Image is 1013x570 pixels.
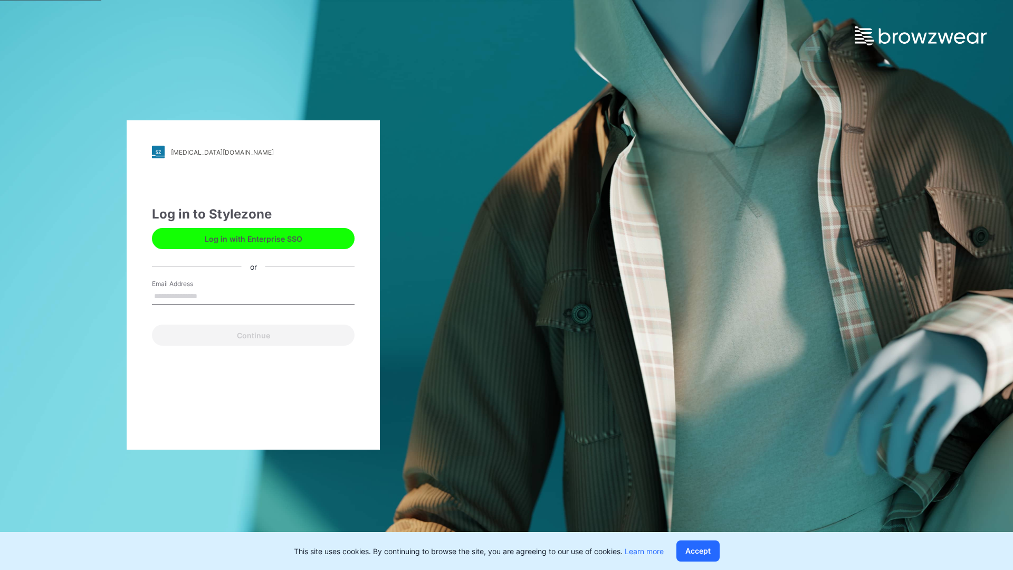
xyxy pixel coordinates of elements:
[152,146,165,158] img: stylezone-logo.562084cfcfab977791bfbf7441f1a819.svg
[152,279,226,289] label: Email Address
[294,546,664,557] p: This site uses cookies. By continuing to browse the site, you are agreeing to our use of cookies.
[855,26,987,45] img: browzwear-logo.e42bd6dac1945053ebaf764b6aa21510.svg
[242,261,265,272] div: or
[625,547,664,556] a: Learn more
[676,540,720,562] button: Accept
[152,146,355,158] a: [MEDICAL_DATA][DOMAIN_NAME]
[152,228,355,249] button: Log in with Enterprise SSO
[171,148,274,156] div: [MEDICAL_DATA][DOMAIN_NAME]
[152,205,355,224] div: Log in to Stylezone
